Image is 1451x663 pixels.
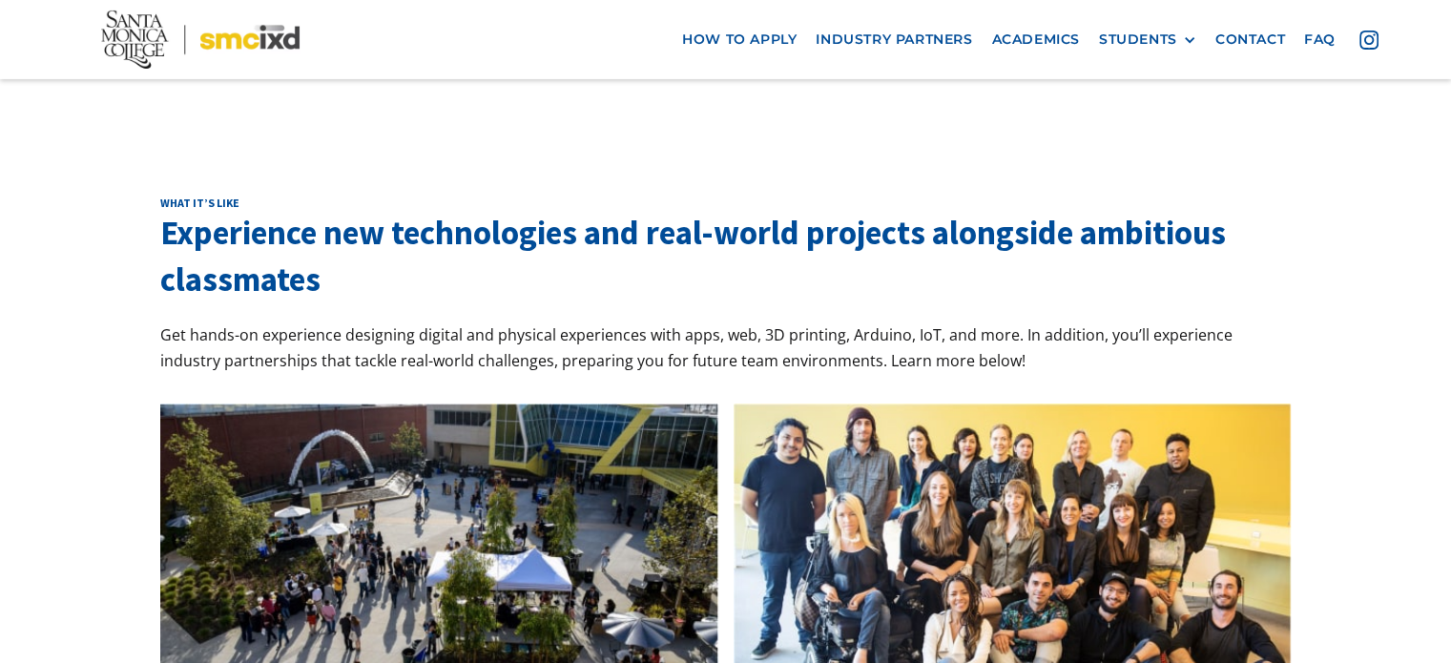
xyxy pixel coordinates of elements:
h3: Experience new technologies and real-world projects alongside ambitious classmates [160,210,1291,303]
p: Get hands-on experience designing digital and physical experiences with apps, web, 3D printing, A... [160,322,1291,374]
div: STUDENTS [1099,31,1177,48]
a: how to apply [673,22,806,57]
a: contact [1206,22,1295,57]
img: Santa Monica College - SMC IxD logo [101,10,300,69]
img: icon - instagram [1359,31,1378,50]
a: industry partners [806,22,982,57]
h2: What it’s like [160,196,1291,211]
a: faq [1295,22,1345,57]
a: Academics [983,22,1089,57]
div: STUDENTS [1099,31,1196,48]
